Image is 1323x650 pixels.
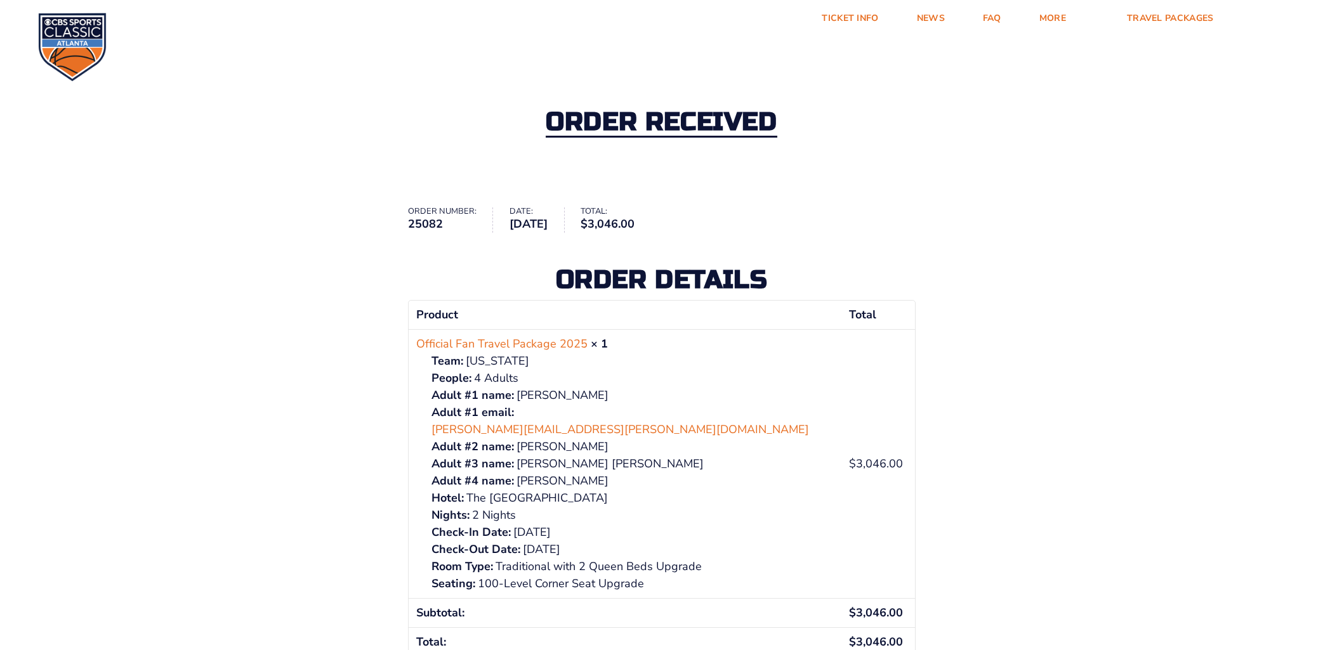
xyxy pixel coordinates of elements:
p: 100-Level Corner Seat Upgrade [431,575,834,592]
p: [PERSON_NAME] [431,438,834,455]
p: [DATE] [431,524,834,541]
li: Order number: [408,207,494,233]
bdi: 3,046.00 [849,456,903,471]
strong: Adult #4 name: [431,472,514,490]
h2: Order details [408,267,916,292]
strong: × 1 [591,336,608,351]
strong: 25082 [408,216,477,233]
span: $ [849,634,856,649]
p: [DATE] [431,541,834,558]
strong: Adult #3 name: [431,455,514,472]
span: $ [849,605,856,620]
p: 4 Adults [431,370,834,387]
th: Subtotal: [409,598,841,627]
p: [PERSON_NAME] [431,387,834,404]
strong: Seating: [431,575,475,592]
strong: Check-In Date: [431,524,511,541]
a: [PERSON_NAME][EMAIL_ADDRESS][PERSON_NAME][DOMAIN_NAME] [431,421,809,438]
strong: Adult #1 name: [431,387,514,404]
strong: Adult #1 email: [431,404,514,421]
li: Date: [510,207,565,233]
p: The [GEOGRAPHIC_DATA] [431,490,834,507]
p: [PERSON_NAME] [431,472,834,490]
strong: Adult #2 name: [431,438,514,455]
span: 3,046.00 [849,605,903,620]
th: Product [409,301,841,329]
span: $ [849,456,856,471]
p: Traditional with 2 Queen Beds Upgrade [431,558,834,575]
strong: Room Type: [431,558,493,575]
p: [US_STATE] [431,353,834,370]
strong: Hotel: [431,490,464,507]
strong: Check-Out Date: [431,541,520,558]
strong: Nights: [431,507,470,524]
strong: People: [431,370,471,387]
bdi: 3,046.00 [581,216,635,231]
strong: [DATE] [510,216,548,233]
th: Total [841,301,915,329]
span: $ [581,216,588,231]
a: Official Fan Travel Package 2025 [416,335,588,353]
span: 3,046.00 [849,634,903,649]
img: CBS Sports Classic [38,13,107,81]
h2: Order received [546,109,777,138]
strong: Team: [431,353,463,370]
p: 2 Nights [431,507,834,524]
p: [PERSON_NAME] [PERSON_NAME] [431,455,834,472]
li: Total: [581,207,651,233]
